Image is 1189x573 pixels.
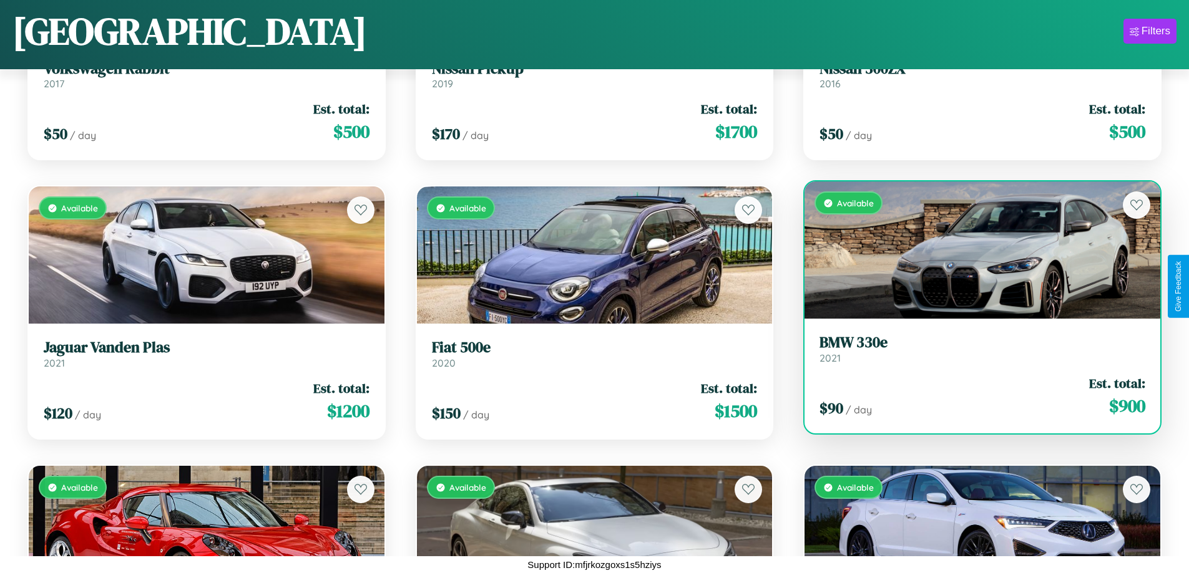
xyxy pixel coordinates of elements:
[527,556,661,573] p: Support ID: mfjrkozgoxs1s5hziys
[432,339,758,369] a: Fiat 500e2020
[1174,261,1183,312] div: Give Feedback
[820,352,841,364] span: 2021
[462,129,489,142] span: / day
[44,357,65,369] span: 2021
[837,482,874,493] span: Available
[1089,374,1145,392] span: Est. total:
[463,408,489,421] span: / day
[432,60,758,90] a: Nissan Pickup2019
[432,123,460,144] span: $ 170
[333,119,369,144] span: $ 500
[44,339,369,357] h3: Jaguar Vanden Plas
[820,60,1145,90] a: Nissan 300ZX2016
[44,60,369,90] a: Volkswagen Rabbit2017
[61,203,98,213] span: Available
[820,334,1145,352] h3: BMW 330e
[701,100,757,118] span: Est. total:
[1089,100,1145,118] span: Est. total:
[313,379,369,397] span: Est. total:
[313,100,369,118] span: Est. total:
[820,334,1145,364] a: BMW 330e2021
[44,123,67,144] span: $ 50
[820,77,841,90] span: 2016
[70,129,96,142] span: / day
[715,398,757,423] span: $ 1500
[44,77,64,90] span: 2017
[820,398,843,418] span: $ 90
[61,482,98,493] span: Available
[1142,25,1170,37] div: Filters
[75,408,101,421] span: / day
[1123,19,1177,44] button: Filters
[327,398,369,423] span: $ 1200
[1109,393,1145,418] span: $ 900
[449,482,486,493] span: Available
[846,129,872,142] span: / day
[432,77,453,90] span: 2019
[820,123,843,144] span: $ 50
[432,357,456,369] span: 2020
[432,403,461,423] span: $ 150
[1109,119,1145,144] span: $ 500
[449,203,486,213] span: Available
[12,6,367,57] h1: [GEOGRAPHIC_DATA]
[44,403,72,423] span: $ 120
[837,198,874,208] span: Available
[701,379,757,397] span: Est. total:
[715,119,757,144] span: $ 1700
[432,339,758,357] h3: Fiat 500e
[846,403,872,416] span: / day
[44,339,369,369] a: Jaguar Vanden Plas2021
